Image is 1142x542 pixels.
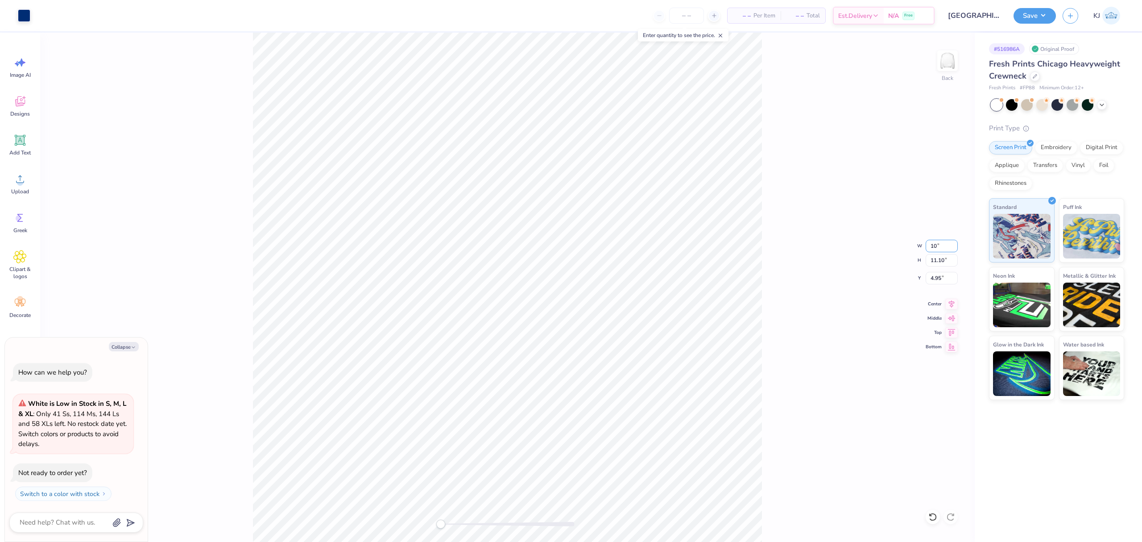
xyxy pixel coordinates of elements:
[638,29,728,42] div: Enter quantity to see the price.
[101,491,107,496] img: Switch to a color with stock
[993,283,1051,327] img: Neon Ink
[436,520,445,529] div: Accessibility label
[989,177,1032,190] div: Rhinestones
[993,271,1015,280] span: Neon Ink
[1027,159,1063,172] div: Transfers
[1063,283,1121,327] img: Metallic & Glitter Ink
[1063,214,1121,258] img: Puff Ink
[942,74,953,82] div: Back
[1080,141,1123,154] div: Digital Print
[1063,351,1121,396] img: Water based Ink
[753,11,775,21] span: Per Item
[989,141,1032,154] div: Screen Print
[989,123,1124,133] div: Print Type
[733,11,751,21] span: – –
[1093,159,1114,172] div: Foil
[888,11,899,21] span: N/A
[1102,7,1120,25] img: Kendra Jingco
[1066,159,1091,172] div: Vinyl
[989,84,1015,92] span: Fresh Prints
[18,468,87,477] div: Not ready to order yet?
[10,110,30,117] span: Designs
[1063,340,1104,349] span: Water based Ink
[1039,84,1084,92] span: Minimum Order: 12 +
[926,343,942,350] span: Bottom
[904,13,913,19] span: Free
[993,214,1051,258] img: Standard
[10,71,31,79] span: Image AI
[1020,84,1035,92] span: # FP88
[1089,7,1124,25] a: KJ
[993,340,1044,349] span: Glow in the Dark Ink
[18,399,127,448] span: : Only 41 Ss, 114 Ms, 144 Ls and 58 XLs left. No restock date yet. Switch colors or products to a...
[939,52,956,70] img: Back
[9,312,31,319] span: Decorate
[807,11,820,21] span: Total
[18,399,126,418] strong: White is Low in Stock in S, M, L & XL
[926,300,942,308] span: Center
[941,7,1007,25] input: Untitled Design
[15,487,112,501] button: Switch to a color with stock
[993,351,1051,396] img: Glow in the Dark Ink
[669,8,704,24] input: – –
[786,11,804,21] span: – –
[1035,141,1077,154] div: Embroidery
[1063,202,1082,212] span: Puff Ink
[993,202,1017,212] span: Standard
[989,159,1025,172] div: Applique
[5,266,35,280] span: Clipart & logos
[9,149,31,156] span: Add Text
[109,342,139,351] button: Collapse
[1063,271,1116,280] span: Metallic & Glitter Ink
[11,188,29,195] span: Upload
[13,227,27,234] span: Greek
[18,368,87,377] div: How can we help you?
[926,315,942,322] span: Middle
[926,329,942,336] span: Top
[838,11,872,21] span: Est. Delivery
